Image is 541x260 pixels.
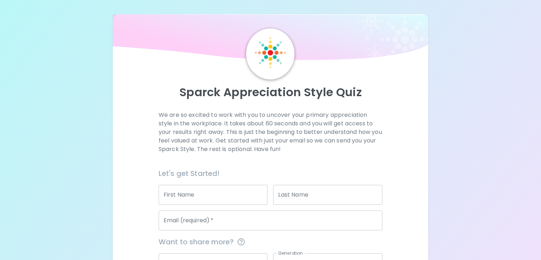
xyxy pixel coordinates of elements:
img: Sparck Logo [255,37,286,68]
label: Generation [278,250,303,256]
p: We are so excited to work with you to uncover your primary appreciation style in the workplace. I... [159,111,382,154]
p: Sparck Appreciation Style Quiz [121,85,420,99]
img: wave [113,14,428,64]
span: Want to share more? [159,236,382,248]
svg: This information is completely confidential and only used for aggregated appreciation studies at ... [237,238,245,246]
h6: Let's get Started! [159,168,382,179]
